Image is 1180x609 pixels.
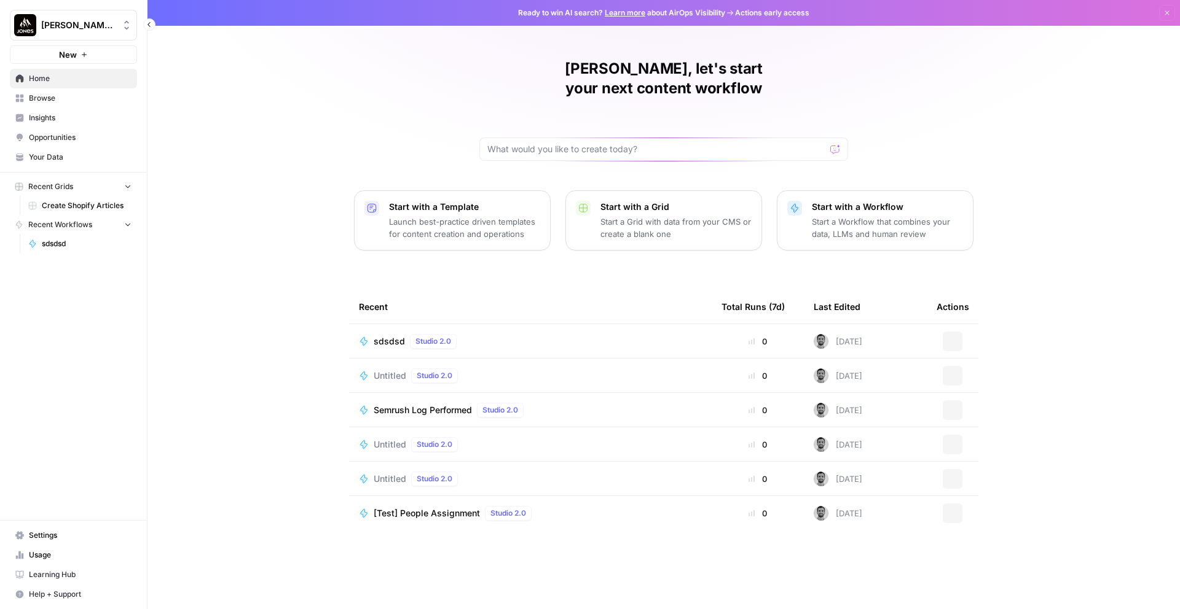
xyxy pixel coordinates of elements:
[359,368,702,383] a: UntitledStudio 2.0
[814,334,828,349] img: 6v3gwuotverrb420nfhk5cu1cyh1
[605,8,645,17] a: Learn more
[814,471,862,486] div: [DATE]
[10,88,137,108] a: Browse
[814,403,862,417] div: [DATE]
[417,439,452,450] span: Studio 2.0
[722,473,794,485] div: 0
[29,112,132,123] span: Insights
[722,507,794,519] div: 0
[722,404,794,416] div: 0
[10,69,137,88] a: Home
[359,290,702,324] div: Recent
[814,506,828,521] img: 6v3gwuotverrb420nfhk5cu1cyh1
[814,403,828,417] img: 6v3gwuotverrb420nfhk5cu1cyh1
[28,181,73,192] span: Recent Grids
[814,471,828,486] img: 6v3gwuotverrb420nfhk5cu1cyh1
[812,215,963,240] p: Start a Workflow that combines your data, LLMs and human review
[814,368,862,383] div: [DATE]
[722,290,785,324] div: Total Runs (7d)
[374,370,406,382] span: Untitled
[10,10,137,41] button: Workspace: Jones Snowboards
[722,335,794,347] div: 0
[518,7,725,18] span: Ready to win AI search? about AirOps Visibility
[374,335,405,347] span: sdsdsd
[59,48,77,61] span: New
[565,190,762,250] button: Start with a GridStart a Grid with data from your CMS or create a blank one
[23,234,137,254] a: sdsdsd
[29,93,132,104] span: Browse
[482,405,518,416] span: Studio 2.0
[10,128,137,147] a: Opportunities
[389,201,540,213] p: Start with a Template
[354,190,551,250] button: Start with a TemplateLaunch best-practice driven templates for content creation and operations
[487,143,825,155] input: What would you like to create today?
[374,473,406,485] span: Untitled
[10,147,137,167] a: Your Data
[29,569,132,580] span: Learning Hub
[10,215,137,234] button: Recent Workflows
[374,404,472,416] span: Semrush Log Performed
[814,437,828,452] img: 6v3gwuotverrb420nfhk5cu1cyh1
[359,403,702,417] a: Semrush Log PerformedStudio 2.0
[374,438,406,451] span: Untitled
[814,368,828,383] img: 6v3gwuotverrb420nfhk5cu1cyh1
[479,59,848,98] h1: [PERSON_NAME], let's start your next content workflow
[417,473,452,484] span: Studio 2.0
[812,201,963,213] p: Start with a Workflow
[42,200,132,211] span: Create Shopify Articles
[814,506,862,521] div: [DATE]
[389,215,540,240] p: Launch best-practice driven templates for content creation and operations
[29,549,132,561] span: Usage
[374,507,480,519] span: [Test] People Assignment
[10,545,137,565] a: Usage
[14,14,36,36] img: Jones Snowboards Logo
[10,177,137,196] button: Recent Grids
[42,238,132,249] span: sdsdsd
[600,215,752,240] p: Start a Grid with data from your CMS or create a blank one
[10,584,137,604] button: Help + Support
[359,334,702,349] a: sdsdsdStudio 2.0
[29,530,132,541] span: Settings
[10,108,137,128] a: Insights
[29,589,132,600] span: Help + Support
[359,437,702,452] a: UntitledStudio 2.0
[10,526,137,545] a: Settings
[722,370,794,382] div: 0
[600,201,752,213] p: Start with a Grid
[722,438,794,451] div: 0
[29,152,132,163] span: Your Data
[814,334,862,349] div: [DATE]
[735,7,809,18] span: Actions early access
[41,19,116,31] span: [PERSON_NAME] Snowboards
[937,290,969,324] div: Actions
[29,73,132,84] span: Home
[359,471,702,486] a: UntitledStudio 2.0
[814,437,862,452] div: [DATE]
[23,196,137,215] a: Create Shopify Articles
[490,508,526,519] span: Studio 2.0
[777,190,974,250] button: Start with a WorkflowStart a Workflow that combines your data, LLMs and human review
[415,336,451,347] span: Studio 2.0
[359,506,702,521] a: [Test] People AssignmentStudio 2.0
[10,45,137,64] button: New
[814,290,860,324] div: Last Edited
[417,370,452,381] span: Studio 2.0
[29,132,132,143] span: Opportunities
[10,565,137,584] a: Learning Hub
[28,219,92,230] span: Recent Workflows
